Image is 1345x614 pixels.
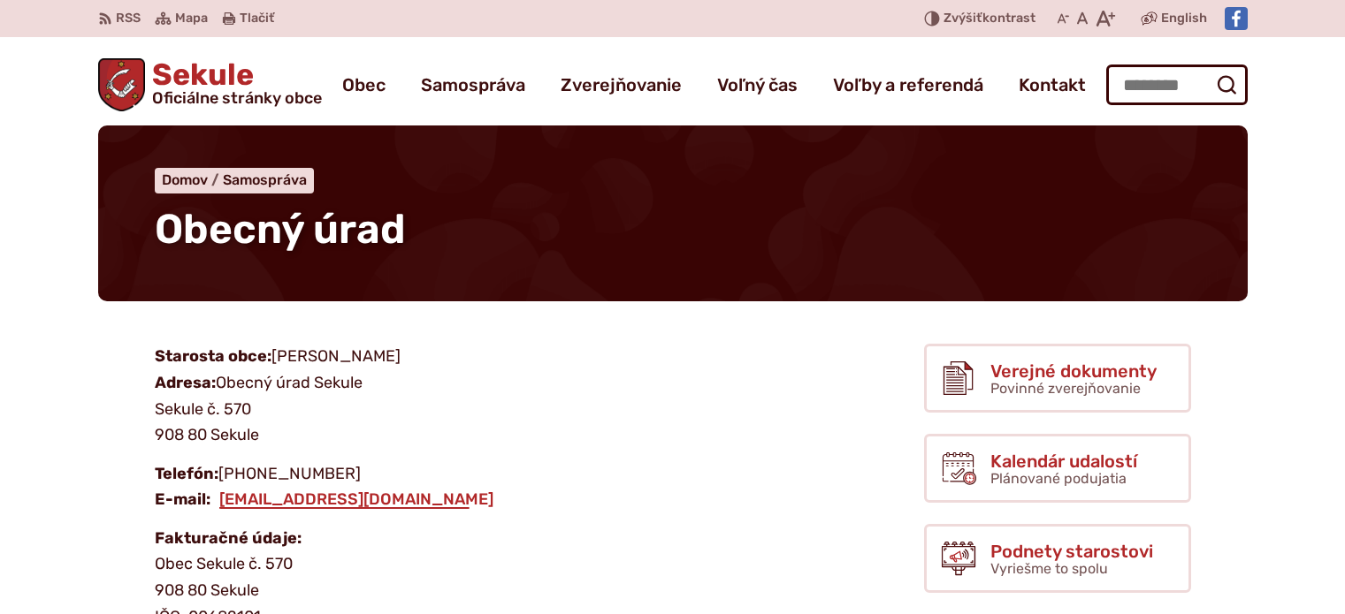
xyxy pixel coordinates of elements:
a: English [1158,8,1211,29]
a: Obec [342,60,386,110]
span: Verejné dokumenty [990,361,1157,381]
span: Vyriešme to spolu [990,560,1108,577]
p: [PERSON_NAME] Obecný úrad Sekule Sekule č. 570 908 80 Sekule [155,344,783,449]
a: Podnety starostovi Vyriešme to spolu [924,524,1191,593]
img: Prejsť na Facebook stránku [1225,7,1248,30]
a: Domov [162,171,223,188]
span: Oficiálne stránky obce [152,90,322,106]
a: Logo Sekule, prejsť na domovskú stránku. [98,58,323,111]
span: Obecný úrad [155,205,406,254]
a: Kalendár udalostí Plánované podujatia [924,434,1191,503]
span: Sekule [145,60,322,106]
a: Voľby a referendá [833,60,983,110]
span: Plánované podujatia [990,470,1127,487]
span: Podnety starostovi [990,542,1153,561]
strong: Fakturačné údaje: [155,528,302,548]
a: Zverejňovanie [561,60,682,110]
a: Kontakt [1019,60,1086,110]
strong: Telefón: [155,464,218,483]
span: Domov [162,171,208,188]
span: Mapa [175,8,208,29]
span: kontrast [944,11,1035,27]
strong: Starosta obce: [155,346,271,366]
span: Kalendár udalostí [990,451,1137,471]
span: English [1161,8,1207,29]
span: RSS [116,8,141,29]
a: Samospráva [223,171,307,188]
strong: E-mail: [155,489,210,509]
p: [PHONE_NUMBER] [155,461,783,513]
span: Zvýšiť [944,11,982,26]
a: [EMAIL_ADDRESS][DOMAIN_NAME] [218,489,495,509]
img: Prejsť na domovskú stránku [98,58,146,111]
a: Voľný čas [717,60,798,110]
strong: Adresa: [155,373,216,392]
span: Tlačiť [240,11,274,27]
span: Povinné zverejňovanie [990,380,1141,397]
a: Samospráva [421,60,525,110]
a: Verejné dokumenty Povinné zverejňovanie [924,344,1191,413]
